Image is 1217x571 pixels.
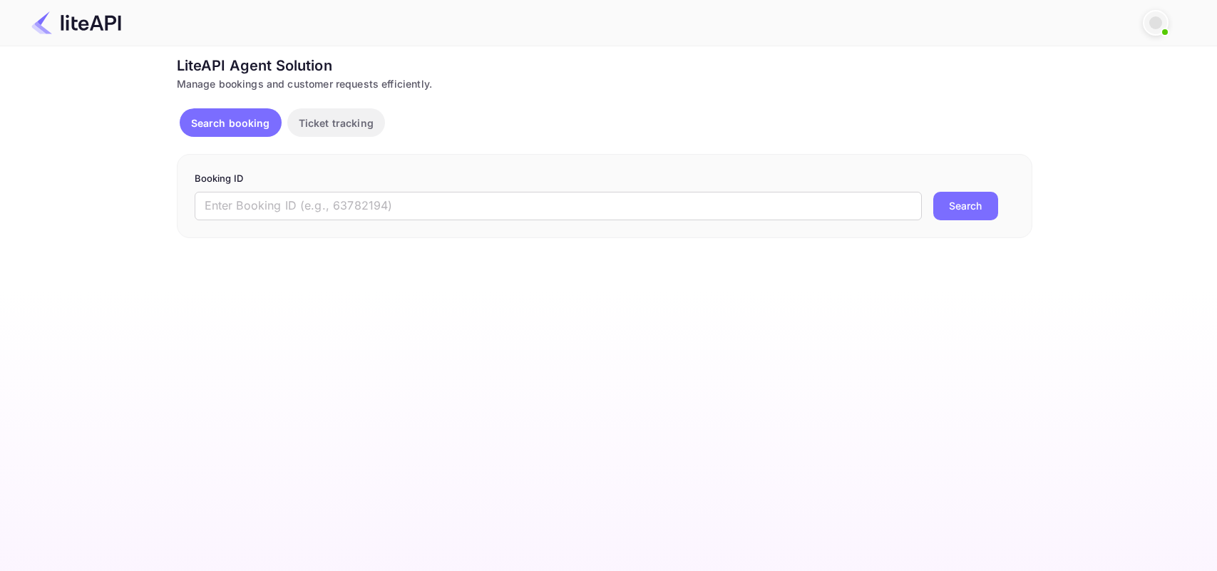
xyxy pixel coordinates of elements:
[195,172,1015,186] p: Booking ID
[933,192,998,220] button: Search
[299,115,374,130] p: Ticket tracking
[31,11,121,34] img: LiteAPI Logo
[191,115,270,130] p: Search booking
[177,55,1032,76] div: LiteAPI Agent Solution
[177,76,1032,91] div: Manage bookings and customer requests efficiently.
[195,192,922,220] input: Enter Booking ID (e.g., 63782194)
